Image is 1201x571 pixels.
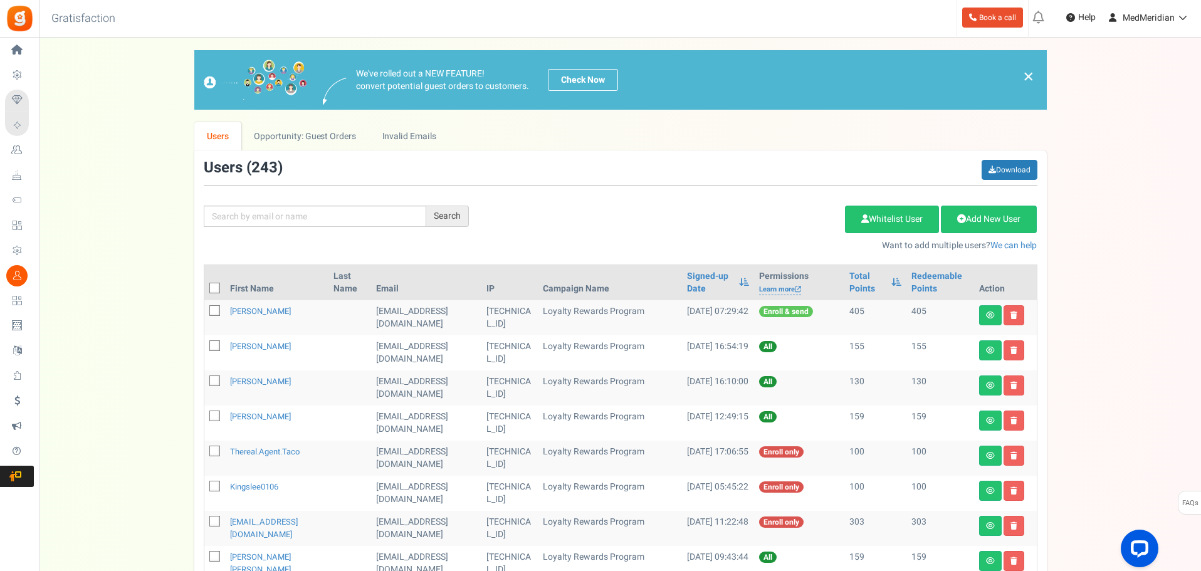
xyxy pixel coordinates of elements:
[1010,347,1017,354] i: Delete user
[986,522,995,530] i: View details
[230,305,291,317] a: [PERSON_NAME]
[538,511,682,546] td: Loyalty Rewards Program
[1123,11,1175,24] span: MedMeridian
[1010,452,1017,459] i: Delete user
[488,239,1037,252] p: Want to add multiple users?
[845,206,939,233] a: Whitelist User
[941,206,1037,233] a: Add New User
[844,300,906,335] td: 405
[844,335,906,370] td: 155
[759,285,801,295] a: Learn more
[759,446,804,458] span: Enroll only
[1010,557,1017,565] i: Delete user
[906,511,974,546] td: 303
[230,481,278,493] a: kingslee0106
[371,441,481,476] td: [EMAIL_ADDRESS][DOMAIN_NAME]
[371,406,481,441] td: [EMAIL_ADDRESS][DOMAIN_NAME]
[1010,487,1017,495] i: Delete user
[323,78,347,105] img: images
[481,406,538,441] td: [TECHNICAL_ID]
[356,68,529,93] p: We've rolled out a NEW FEATURE! convert potential guest orders to customers.
[369,122,449,150] a: Invalid Emails
[1075,11,1096,24] span: Help
[426,206,469,227] div: Search
[251,157,278,179] span: 243
[1023,69,1034,84] a: ×
[990,239,1037,252] a: We can help
[986,452,995,459] i: View details
[548,69,618,91] a: Check Now
[911,270,969,295] a: Redeemable Points
[1182,491,1198,515] span: FAQs
[481,476,538,511] td: [TECHNICAL_ID]
[682,300,753,335] td: [DATE] 07:29:42
[225,265,328,300] th: First Name
[844,511,906,546] td: 303
[38,6,129,31] h3: Gratisfaction
[986,382,995,389] i: View details
[1010,312,1017,319] i: Delete user
[371,300,481,335] td: [EMAIL_ADDRESS][DOMAIN_NAME]
[1010,522,1017,530] i: Delete user
[371,370,481,406] td: [EMAIL_ADDRESS][DOMAIN_NAME]
[1061,8,1101,28] a: Help
[906,441,974,476] td: 100
[906,300,974,335] td: 405
[538,335,682,370] td: Loyalty Rewards Program
[481,511,538,546] td: [TECHNICAL_ID]
[230,375,291,387] a: [PERSON_NAME]
[682,511,753,546] td: [DATE] 11:22:48
[986,347,995,354] i: View details
[759,516,804,528] span: Enroll only
[230,340,291,352] a: [PERSON_NAME]
[906,476,974,511] td: 100
[974,265,1037,300] th: Action
[682,441,753,476] td: [DATE] 17:06:55
[6,4,34,33] img: Gratisfaction
[538,476,682,511] td: Loyalty Rewards Program
[481,265,538,300] th: IP
[204,206,426,227] input: Search by email or name
[682,406,753,441] td: [DATE] 12:49:15
[230,411,291,422] a: [PERSON_NAME]
[682,370,753,406] td: [DATE] 16:10:00
[759,481,804,493] span: Enroll only
[538,441,682,476] td: Loyalty Rewards Program
[371,265,481,300] th: Email
[759,306,813,317] span: Enroll & send
[759,376,777,387] span: All
[986,557,995,565] i: View details
[687,270,732,295] a: Signed-up Date
[538,265,682,300] th: Campaign Name
[844,441,906,476] td: 100
[538,406,682,441] td: Loyalty Rewards Program
[986,312,995,319] i: View details
[204,60,307,100] img: images
[906,406,974,441] td: 159
[759,341,777,352] span: All
[204,160,283,176] h3: Users ( )
[986,417,995,424] i: View details
[844,406,906,441] td: 159
[982,160,1037,180] a: Download
[194,122,242,150] a: Users
[682,335,753,370] td: [DATE] 16:54:19
[682,476,753,511] td: [DATE] 05:45:22
[906,370,974,406] td: 130
[328,265,371,300] th: Last Name
[371,476,481,511] td: [EMAIL_ADDRESS][DOMAIN_NAME]
[1010,417,1017,424] i: Delete user
[481,370,538,406] td: [TECHNICAL_ID]
[481,335,538,370] td: [TECHNICAL_ID]
[371,335,481,370] td: [EMAIL_ADDRESS][DOMAIN_NAME]
[230,446,300,458] a: thereal.agent.taco
[844,476,906,511] td: 100
[754,265,844,300] th: Permissions
[538,300,682,335] td: Loyalty Rewards Program
[849,270,885,295] a: Total Points
[759,411,777,422] span: All
[481,300,538,335] td: [TECHNICAL_ID]
[230,516,298,540] a: [EMAIL_ADDRESS][DOMAIN_NAME]
[538,370,682,406] td: Loyalty Rewards Program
